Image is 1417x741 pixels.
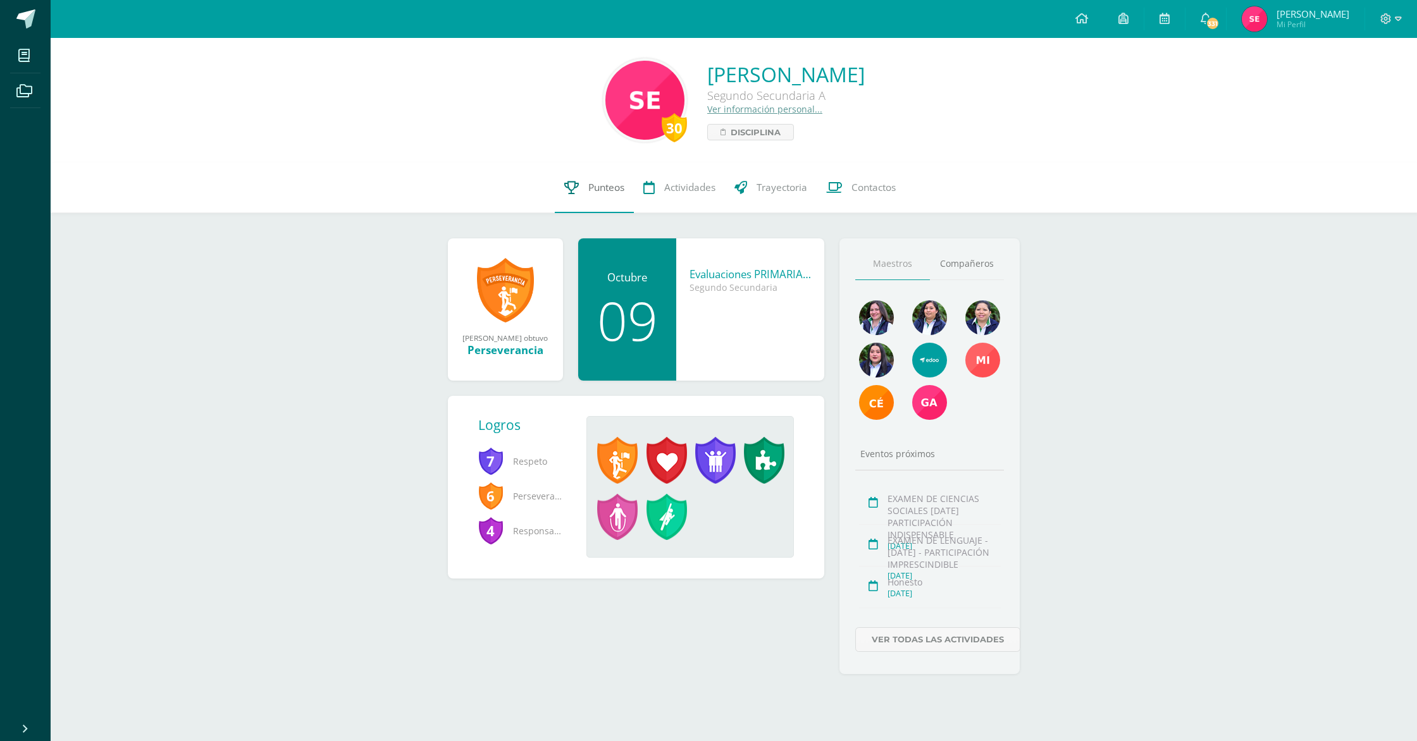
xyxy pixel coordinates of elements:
span: Mi Perfil [1277,19,1349,30]
span: 6 [478,481,504,510]
div: EXAMEN DE CIENCIAS SOCIALES [DATE] PARTICIPACIÓN INDISPENSABLE [888,493,1001,541]
span: 331 [1206,16,1220,30]
a: Trayectoria [725,162,817,213]
span: Trayectoria [757,181,807,194]
span: Actividades [664,181,715,194]
a: Disciplina [707,124,794,140]
img: e4592216d3fc84dab095ec77361778a2.png [965,343,1000,377]
span: Respeto [478,444,567,479]
div: [DATE] [888,588,1001,599]
img: f9c4b7d77c5e1bd20d7484783103f9b1.png [859,343,894,377]
div: Segundo Secundaria A [707,88,865,103]
span: Perseverancia [478,479,567,513]
div: Honesto [888,576,1001,588]
div: Segundo Secundaria [690,281,812,293]
img: 9fe7580334846c559dff5945f0b8902e.png [859,385,894,420]
span: [PERSON_NAME] [1277,8,1349,20]
img: 8b4d07f21f165275c0bb039a1ab75be6.png [859,300,894,335]
div: Octubre [591,270,664,285]
div: [PERSON_NAME] obtuvo [461,333,550,343]
span: Responsabilidad [478,513,567,548]
span: 4 [478,516,504,545]
div: Eventos próximos [855,448,1005,460]
div: 09 [591,294,664,347]
img: e13555400e539d49a325e37c8b84e82e.png [912,343,947,377]
div: Logros [478,416,577,434]
a: [PERSON_NAME] [707,61,865,88]
img: d7b58b3ee24904eb3feedff3d7c47cbf.png [965,300,1000,335]
span: 7 [478,446,504,475]
a: Compañeros [930,248,1005,280]
div: Evaluaciones PRIMARIA, BÁSICOS Y CUARTO BACHILLERATO 4B - (salida a las 12:00 p.m.) - ASISTENCIA ... [690,267,812,281]
a: Ver información personal... [707,103,822,115]
span: Contactos [851,181,896,194]
a: Contactos [817,162,905,213]
img: 2b6166a93a9a7d72ab23094efcb8f562.png [1242,6,1267,32]
span: Punteos [588,181,624,194]
div: 30 [662,113,687,142]
img: 70cc21b8d61c418a4b6ede52432d9ed3.png [912,385,947,420]
a: Maestros [855,248,930,280]
img: 8ac89551984a15469ed46b81d3d3020e.png [912,300,947,335]
a: Punteos [555,162,634,213]
span: Disciplina [731,125,781,140]
a: Ver todas las actividades [855,627,1020,652]
div: Perseverancia [461,343,550,357]
img: f78acdb798688b9affd70c17d587c828.png [605,61,684,140]
a: Actividades [634,162,725,213]
div: EXAMEN DE LENGUAJE - [DATE] - PARTICIPACIÓN IMPRESCINDIBLE [888,534,1001,570]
